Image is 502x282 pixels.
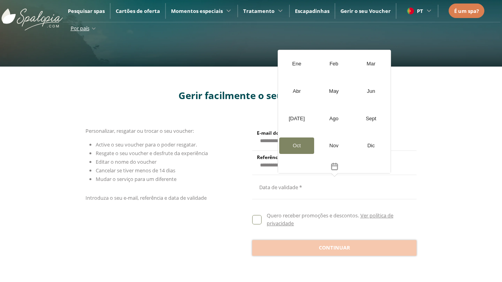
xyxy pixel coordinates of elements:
[279,83,314,99] div: Abr
[178,89,324,102] span: Gerir facilmente o seu voucher
[279,56,314,72] div: Ene
[267,212,393,227] a: Ver política de privacidade
[85,127,194,134] span: Personalizar, resgatar ou trocar o seu voucher:
[71,25,89,32] span: Por país
[85,194,207,201] span: Introduza o seu e-mail, referência e data de validade
[316,83,351,99] div: May
[295,7,329,14] a: Escapadinhas
[279,137,314,154] div: Oct
[96,167,175,174] span: Cancelar se tiver menos de 14 dias
[354,83,389,99] div: Jun
[278,159,391,173] button: Toggle overlay
[116,7,160,14] a: Cartões de oferta
[354,137,389,154] div: Dic
[316,56,351,72] div: Feb
[267,212,359,219] span: Quero receber promoções e descontos.
[340,7,391,14] a: Gerir o seu Voucher
[319,244,350,252] span: Continuar
[2,1,63,31] img: ImgLogoSpalopia.BvClDcEz.svg
[354,56,389,72] div: Mar
[316,110,351,127] div: Ago
[68,7,105,14] a: Pesquisar spas
[96,141,197,148] span: Active o seu voucher para o poder resgatar.
[252,240,417,256] button: Continuar
[96,175,176,183] span: Mudar o serviço para um diferente
[96,150,208,157] span: Resgate o seu voucher e desfrute da experiência
[354,110,389,127] div: Sept
[96,158,156,165] span: Editar o nome do voucher
[316,137,351,154] div: Nov
[279,110,314,127] div: [DATE]
[454,7,479,15] a: É um spa?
